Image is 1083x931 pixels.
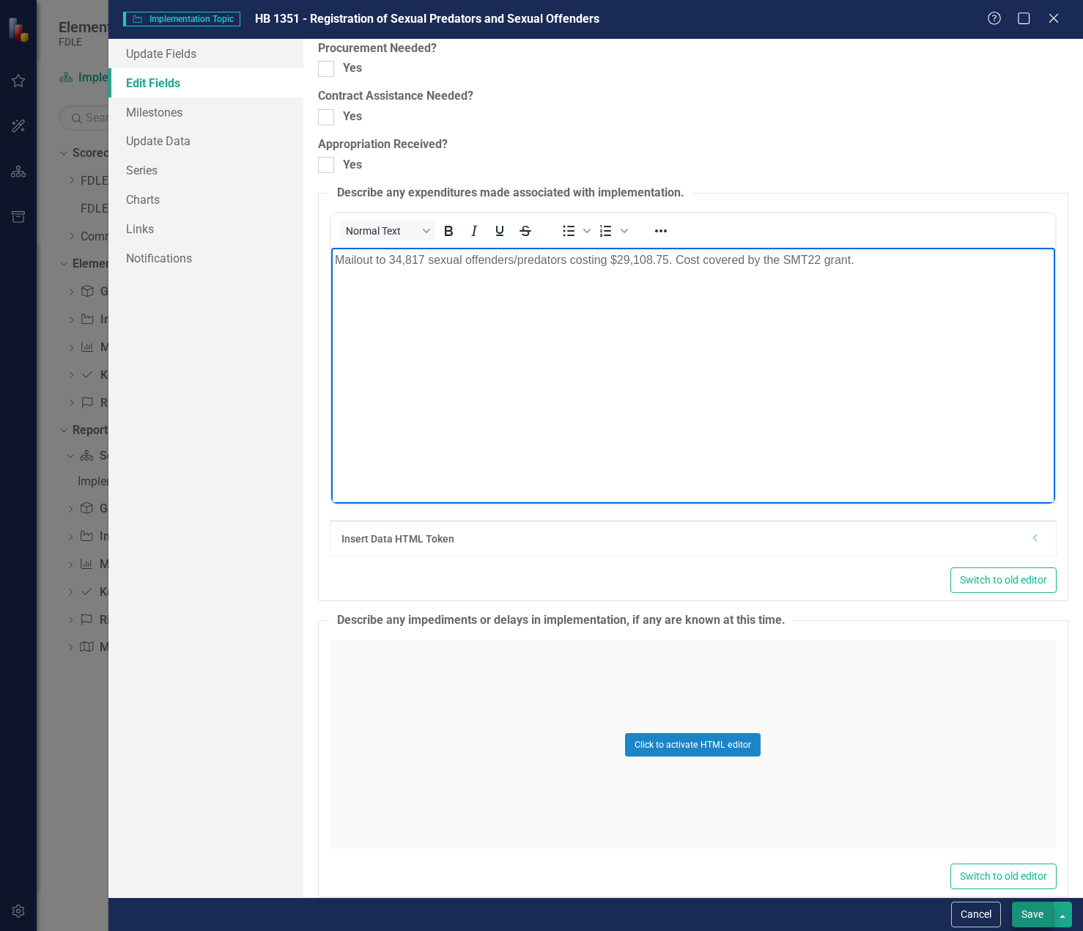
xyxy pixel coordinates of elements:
[951,902,1001,927] button: Cancel
[108,155,303,185] a: Series
[594,221,630,241] div: Numbered list
[318,136,1068,153] label: Appropriation Received?
[950,864,1057,889] button: Switch to old editor
[330,185,692,202] legend: Describe any expenditures made associated with implementation.
[341,531,1023,546] div: Insert Data HTML Token
[123,12,240,26] span: Implementation Topic
[436,221,461,241] button: Bold
[108,68,303,97] a: Edit Fields
[648,221,673,241] button: Reveal or hide additional toolbar items
[513,221,538,241] button: Strikethrough
[108,243,303,273] a: Notifications
[625,733,761,757] button: Click to activate HTML editor
[556,221,593,241] div: Bullet list
[108,214,303,243] a: Links
[108,185,303,214] a: Charts
[1012,902,1053,927] button: Save
[330,612,793,629] legend: Describe any impediments or delays in implementation, if any are known at this time.
[255,12,599,26] span: HB 1351 - Registration of Sexual Predators and Sexual Offenders
[318,88,1068,105] label: Contract Assistance Needed?
[331,248,1055,504] iframe: Rich Text Area
[108,39,303,68] a: Update Fields
[343,60,362,77] div: Yes
[108,126,303,155] a: Update Data
[346,225,418,237] span: Normal Text
[343,108,362,125] div: Yes
[462,221,487,241] button: Italic
[487,221,512,241] button: Underline
[318,40,1068,57] label: Procurement Needed?
[950,567,1057,593] button: Switch to old editor
[108,97,303,127] a: Milestones
[343,157,362,174] div: Yes
[340,221,435,241] button: Block Normal Text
